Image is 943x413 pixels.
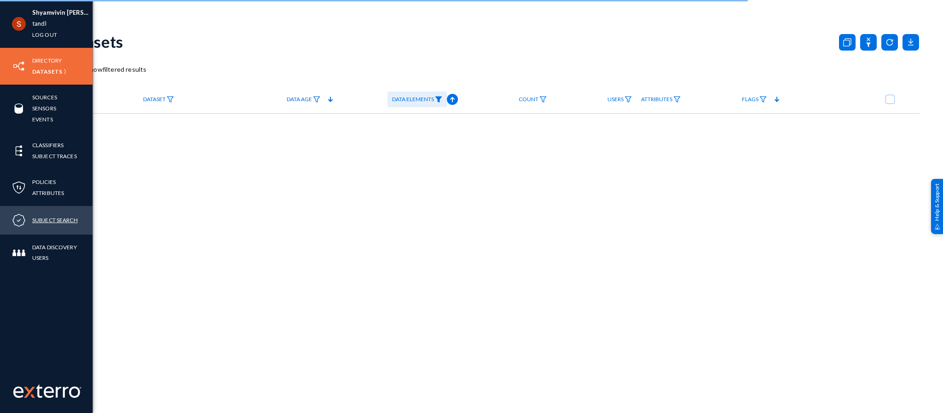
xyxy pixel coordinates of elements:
[32,177,56,187] a: Policies
[32,188,64,198] a: Attributes
[12,246,26,260] img: icon-members.svg
[32,242,93,263] a: Data Discovery Users
[519,96,538,103] span: Count
[641,96,672,103] span: Attributes
[32,140,64,150] a: Classifiers
[32,92,57,103] a: Sources
[32,215,78,225] a: Subject Search
[392,96,434,103] span: Data Elements
[607,96,624,103] span: Users
[636,92,685,108] a: Attributes
[63,65,146,73] span: Show filtered results
[32,29,57,40] a: Log out
[603,92,636,108] a: Users
[282,92,325,108] a: Data Age
[931,179,943,234] div: Help & Support
[539,96,547,103] img: icon-filter.svg
[24,387,35,398] img: exterro-logo.svg
[514,92,551,108] a: Count
[32,7,93,18] li: Shyamvivin [PERSON_NAME] [PERSON_NAME]
[143,96,166,103] span: Dataset
[167,96,174,103] img: icon-filter.svg
[737,92,771,108] a: Flags
[12,181,26,195] img: icon-policies.svg
[625,96,632,103] img: icon-filter.svg
[32,55,62,66] a: Directory
[12,213,26,227] img: icon-compliance.svg
[388,92,447,108] a: Data Elements
[32,103,56,114] a: Sensors
[12,59,26,73] img: icon-inventory.svg
[32,151,77,161] a: Subject Traces
[12,102,26,115] img: icon-sources.svg
[32,114,53,125] a: Events
[287,96,312,103] span: Data Age
[742,96,758,103] span: Flags
[32,18,46,29] a: tandl
[759,96,767,103] img: icon-filter.svg
[12,144,26,158] img: icon-elements.svg
[435,96,442,103] img: icon-filter-filled.svg
[13,384,81,398] img: exterro-work-mark.svg
[934,224,940,229] img: help_support.svg
[313,96,320,103] img: icon-filter.svg
[32,66,62,77] a: Datasets
[139,92,179,108] a: Dataset
[673,96,681,103] img: icon-filter.svg
[12,17,26,31] img: ACg8ocLCHWB70YVmYJSZIkanuWRMiAOKj9BOxslbKTvretzi-06qRA=s96-c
